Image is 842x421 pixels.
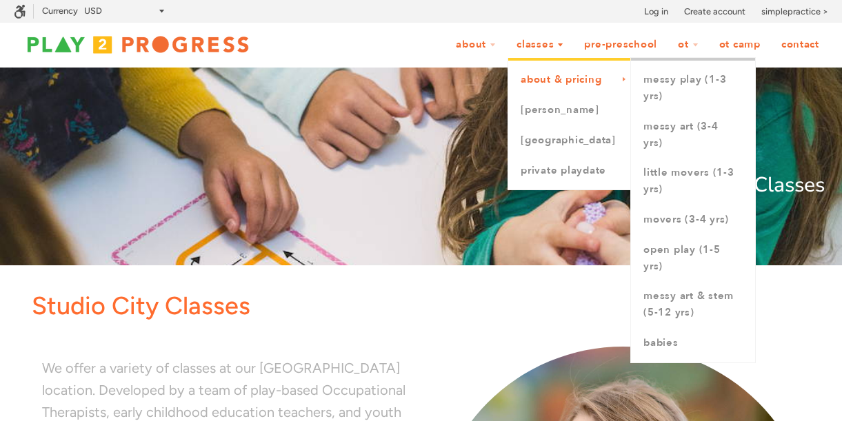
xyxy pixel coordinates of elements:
img: Play2Progress logo [14,31,262,59]
a: Create account [684,5,745,19]
a: Messy Play (1-3 yrs) [631,65,755,112]
a: Messy Art & STEM (5-12 yrs) [631,281,755,328]
a: Open Play (1-5 yrs) [631,235,755,282]
a: Classes [508,32,572,58]
p: Studio City Classes [32,286,825,326]
a: [GEOGRAPHIC_DATA] [508,125,631,156]
a: OT [669,32,708,58]
p: Studio City Classes [18,169,825,202]
a: simplepractice > [761,5,828,19]
a: About & Pricing [508,65,631,95]
a: Messy Art (3-4 yrs) [631,112,755,158]
a: Movers (3-4 yrs) [631,205,755,235]
a: Contact [772,32,828,58]
a: Babies [631,328,755,358]
a: Pre-Preschool [575,32,666,58]
a: [PERSON_NAME] [508,95,631,125]
a: OT Camp [710,32,770,58]
label: Currency [42,6,78,16]
a: About [447,32,505,58]
a: Private Playdate [508,156,631,186]
a: Little Movers (1-3 yrs) [631,158,755,205]
a: Log in [644,5,668,19]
